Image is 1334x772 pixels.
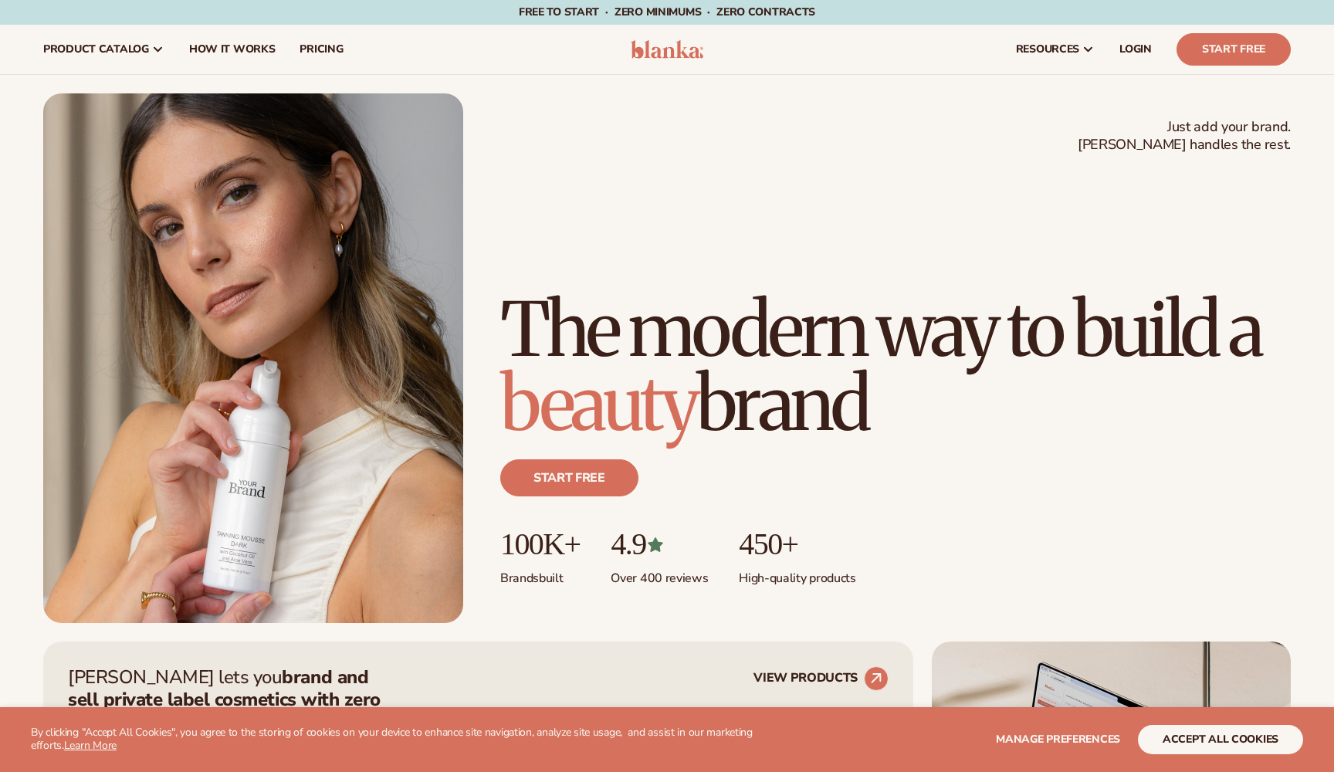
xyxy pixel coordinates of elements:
p: 450+ [739,527,855,561]
p: Brands built [500,561,580,587]
p: 4.9 [611,527,708,561]
a: Learn More [64,738,117,753]
span: LOGIN [1119,43,1152,56]
p: [PERSON_NAME] lets you —zero inventory, zero upfront costs, and we handle fulfillment for you. [68,666,400,755]
span: Just add your brand. [PERSON_NAME] handles the rest. [1078,118,1291,154]
span: Manage preferences [996,732,1120,747]
a: resources [1004,25,1107,74]
a: Start Free [1177,33,1291,66]
strong: brand and sell private label cosmetics with zero hassle [68,665,381,734]
span: product catalog [43,43,149,56]
a: pricing [287,25,355,74]
img: Female holding tanning mousse. [43,93,463,623]
a: product catalog [31,25,177,74]
span: beauty [500,357,696,450]
a: How It Works [177,25,288,74]
span: resources [1016,43,1079,56]
a: Start free [500,459,638,496]
a: LOGIN [1107,25,1164,74]
a: VIEW PRODUCTS [753,666,889,691]
p: 100K+ [500,527,580,561]
p: Over 400 reviews [611,561,708,587]
button: Manage preferences [996,725,1120,754]
span: Free to start · ZERO minimums · ZERO contracts [519,5,815,19]
button: accept all cookies [1138,725,1303,754]
span: pricing [300,43,343,56]
img: logo [631,40,704,59]
h1: The modern way to build a brand [500,293,1291,441]
span: How It Works [189,43,276,56]
p: By clicking "Accept All Cookies", you agree to the storing of cookies on your device to enhance s... [31,726,792,753]
p: High-quality products [739,561,855,587]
